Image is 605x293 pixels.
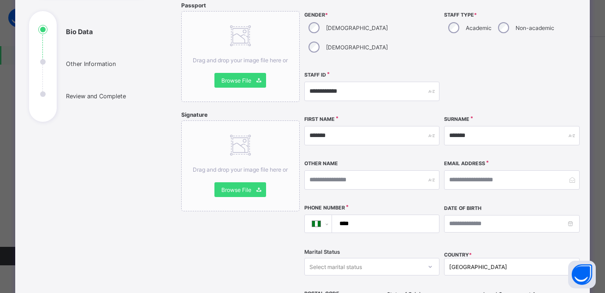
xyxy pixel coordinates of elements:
span: COUNTRY [444,252,472,258]
span: Drag and drop your image file here or [193,57,288,64]
label: Date of Birth [444,205,481,211]
span: Staff Type [444,12,580,18]
label: Academic [466,24,492,31]
span: Gender [304,12,440,18]
div: Drag and drop your image file here orBrowse File [181,120,300,211]
button: Open asap [568,261,596,288]
div: Drag and drop your image file here orBrowse File [181,11,300,102]
div: Select marital status [309,258,362,275]
label: Staff ID [304,72,326,78]
label: First Name [304,116,335,122]
span: Signature [181,111,208,118]
span: Browse File [221,77,251,84]
span: Drag and drop your image file here or [193,166,288,173]
span: Marital Status [304,249,340,255]
label: Surname [444,116,469,122]
label: Phone Number [304,205,345,211]
div: [GEOGRAPHIC_DATA] [449,263,563,270]
label: [DEMOGRAPHIC_DATA] [326,44,388,51]
label: Non-academic [516,24,554,31]
span: Passport [181,2,206,9]
span: Browse File [221,186,251,193]
label: Other Name [304,161,338,167]
label: [DEMOGRAPHIC_DATA] [326,24,388,31]
label: Email Address [444,161,485,167]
